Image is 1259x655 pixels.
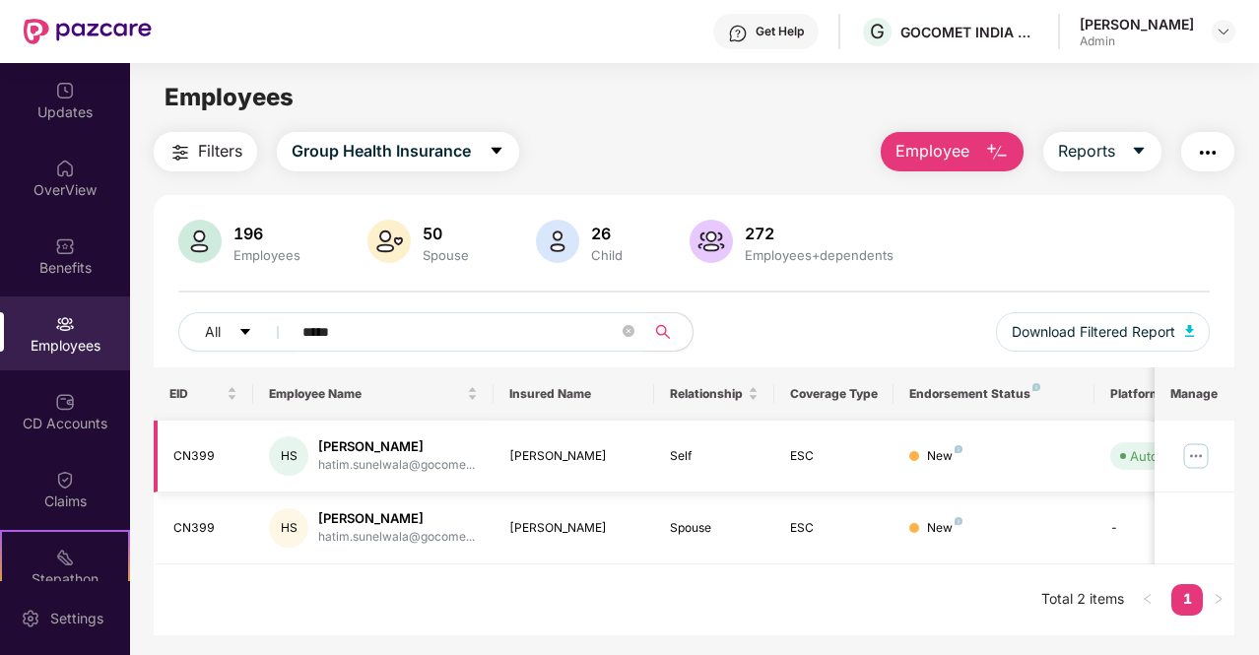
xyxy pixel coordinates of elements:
div: GOCOMET INDIA PRIVATE LIMITED [900,23,1038,41]
div: CN399 [173,519,238,538]
div: 272 [741,224,897,243]
div: [PERSON_NAME] [318,437,475,456]
div: hatim.sunelwala@gocome... [318,456,475,475]
div: CN399 [173,447,238,466]
img: svg+xml;base64,PHN2ZyB4bWxucz0iaHR0cDovL3d3dy53My5vcmcvMjAwMC9zdmciIHhtbG5zOnhsaW5rPSJodHRwOi8vd3... [178,220,222,263]
img: svg+xml;base64,PHN2ZyBpZD0iQ2xhaW0iIHhtbG5zPSJodHRwOi8vd3d3LnczLm9yZy8yMDAwL3N2ZyIgd2lkdGg9IjIwIi... [55,470,75,490]
button: Download Filtered Report [996,312,1211,352]
div: Employees [230,247,304,263]
th: Employee Name [253,367,494,421]
div: ESC [790,519,879,538]
div: Endorsement Status [909,386,1078,402]
th: Relationship [654,367,774,421]
div: HS [269,508,308,548]
img: svg+xml;base64,PHN2ZyB4bWxucz0iaHR0cDovL3d3dy53My5vcmcvMjAwMC9zdmciIHhtbG5zOnhsaW5rPSJodHRwOi8vd3... [367,220,411,263]
div: Self [670,447,759,466]
div: Auto Verified [1130,446,1209,466]
img: svg+xml;base64,PHN2ZyBpZD0iRHJvcGRvd24tMzJ4MzIiIHhtbG5zPSJodHRwOi8vd3d3LnczLm9yZy8yMDAwL3N2ZyIgd2... [1216,24,1231,39]
img: New Pazcare Logo [24,19,152,44]
button: Allcaret-down [178,312,298,352]
span: EID [169,386,224,402]
img: svg+xml;base64,PHN2ZyBpZD0iSGVscC0zMngzMiIgeG1sbnM9Imh0dHA6Ly93d3cudzMub3JnLzIwMDAvc3ZnIiB3aWR0aD... [728,24,748,43]
img: manageButton [1180,440,1212,472]
button: right [1203,584,1234,616]
th: EID [154,367,254,421]
img: svg+xml;base64,PHN2ZyB4bWxucz0iaHR0cDovL3d3dy53My5vcmcvMjAwMC9zdmciIHdpZHRoPSIyNCIgaGVpZ2h0PSIyNC... [168,141,192,164]
div: Spouse [419,247,473,263]
img: svg+xml;base64,PHN2ZyB4bWxucz0iaHR0cDovL3d3dy53My5vcmcvMjAwMC9zdmciIHdpZHRoPSI4IiBoZWlnaHQ9IjgiIH... [955,445,962,453]
span: Employee Name [269,386,463,402]
div: Spouse [670,519,759,538]
div: Employees+dependents [741,247,897,263]
li: Previous Page [1132,584,1163,616]
span: Group Health Insurance [292,139,471,164]
span: Download Filtered Report [1012,321,1175,343]
div: Settings [44,609,109,628]
span: right [1213,593,1225,605]
div: Stepathon [2,569,128,589]
img: svg+xml;base64,PHN2ZyB4bWxucz0iaHR0cDovL3d3dy53My5vcmcvMjAwMC9zdmciIHdpZHRoPSI4IiBoZWlnaHQ9IjgiIH... [955,517,962,525]
img: svg+xml;base64,PHN2ZyBpZD0iQmVuZWZpdHMiIHhtbG5zPSJodHRwOi8vd3d3LnczLm9yZy8yMDAwL3N2ZyIgd2lkdGg9Ij... [55,236,75,256]
div: Admin [1080,33,1194,49]
span: caret-down [1131,143,1147,161]
span: search [644,324,683,340]
span: All [205,321,221,343]
span: close-circle [623,325,634,337]
div: New [927,519,962,538]
div: hatim.sunelwala@gocome... [318,528,475,547]
li: Total 2 items [1041,584,1124,616]
div: [PERSON_NAME] [509,447,638,466]
span: Employees [165,83,294,111]
span: G [870,20,885,43]
button: Group Health Insurancecaret-down [277,132,519,171]
img: svg+xml;base64,PHN2ZyBpZD0iRW1wbG95ZWVzIiB4bWxucz0iaHR0cDovL3d3dy53My5vcmcvMjAwMC9zdmciIHdpZHRoPS... [55,314,75,334]
img: svg+xml;base64,PHN2ZyB4bWxucz0iaHR0cDovL3d3dy53My5vcmcvMjAwMC9zdmciIHdpZHRoPSI4IiBoZWlnaHQ9IjgiIH... [1032,383,1040,391]
div: Get Help [756,24,804,39]
a: 1 [1171,584,1203,614]
th: Insured Name [494,367,654,421]
div: New [927,447,962,466]
button: Employee [881,132,1024,171]
div: 50 [419,224,473,243]
div: 196 [230,224,304,243]
span: Reports [1058,139,1115,164]
th: Manage [1155,367,1234,421]
div: [PERSON_NAME] [1080,15,1194,33]
span: Employee [895,139,969,164]
img: svg+xml;base64,PHN2ZyBpZD0iVXBkYXRlZCIgeG1sbnM9Imh0dHA6Ly93d3cudzMub3JnLzIwMDAvc3ZnIiB3aWR0aD0iMj... [55,81,75,100]
div: Child [587,247,627,263]
div: ESC [790,447,879,466]
span: caret-down [238,325,252,341]
img: svg+xml;base64,PHN2ZyB4bWxucz0iaHR0cDovL3d3dy53My5vcmcvMjAwMC9zdmciIHdpZHRoPSIyNCIgaGVpZ2h0PSIyNC... [1196,141,1220,164]
img: svg+xml;base64,PHN2ZyBpZD0iQ0RfQWNjb3VudHMiIGRhdGEtbmFtZT0iQ0QgQWNjb3VudHMiIHhtbG5zPSJodHRwOi8vd3... [55,392,75,412]
button: Reportscaret-down [1043,132,1161,171]
div: 26 [587,224,627,243]
span: Relationship [670,386,744,402]
th: Coverage Type [774,367,895,421]
li: 1 [1171,584,1203,616]
img: svg+xml;base64,PHN2ZyB4bWxucz0iaHR0cDovL3d3dy53My5vcmcvMjAwMC9zdmciIHhtbG5zOnhsaW5rPSJodHRwOi8vd3... [1185,325,1195,337]
button: Filters [154,132,257,171]
div: HS [269,436,308,476]
button: left [1132,584,1163,616]
div: [PERSON_NAME] [318,509,475,528]
td: - [1094,492,1234,564]
img: svg+xml;base64,PHN2ZyB4bWxucz0iaHR0cDovL3d3dy53My5vcmcvMjAwMC9zdmciIHdpZHRoPSIyMSIgaGVpZ2h0PSIyMC... [55,548,75,567]
div: Platform Status [1110,386,1219,402]
span: left [1142,593,1154,605]
img: svg+xml;base64,PHN2ZyB4bWxucz0iaHR0cDovL3d3dy53My5vcmcvMjAwMC9zdmciIHhtbG5zOnhsaW5rPSJodHRwOi8vd3... [536,220,579,263]
img: svg+xml;base64,PHN2ZyB4bWxucz0iaHR0cDovL3d3dy53My5vcmcvMjAwMC9zdmciIHhtbG5zOnhsaW5rPSJodHRwOi8vd3... [690,220,733,263]
li: Next Page [1203,584,1234,616]
img: svg+xml;base64,PHN2ZyBpZD0iSG9tZSIgeG1sbnM9Imh0dHA6Ly93d3cudzMub3JnLzIwMDAvc3ZnIiB3aWR0aD0iMjAiIG... [55,159,75,178]
img: svg+xml;base64,PHN2ZyB4bWxucz0iaHR0cDovL3d3dy53My5vcmcvMjAwMC9zdmciIHhtbG5zOnhsaW5rPSJodHRwOi8vd3... [985,141,1009,164]
span: Filters [198,139,242,164]
div: [PERSON_NAME] [509,519,638,538]
img: svg+xml;base64,PHN2ZyBpZD0iU2V0dGluZy0yMHgyMCIgeG1sbnM9Imh0dHA6Ly93d3cudzMub3JnLzIwMDAvc3ZnIiB3aW... [21,609,40,628]
span: close-circle [623,323,634,342]
span: caret-down [489,143,504,161]
button: search [644,312,694,352]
